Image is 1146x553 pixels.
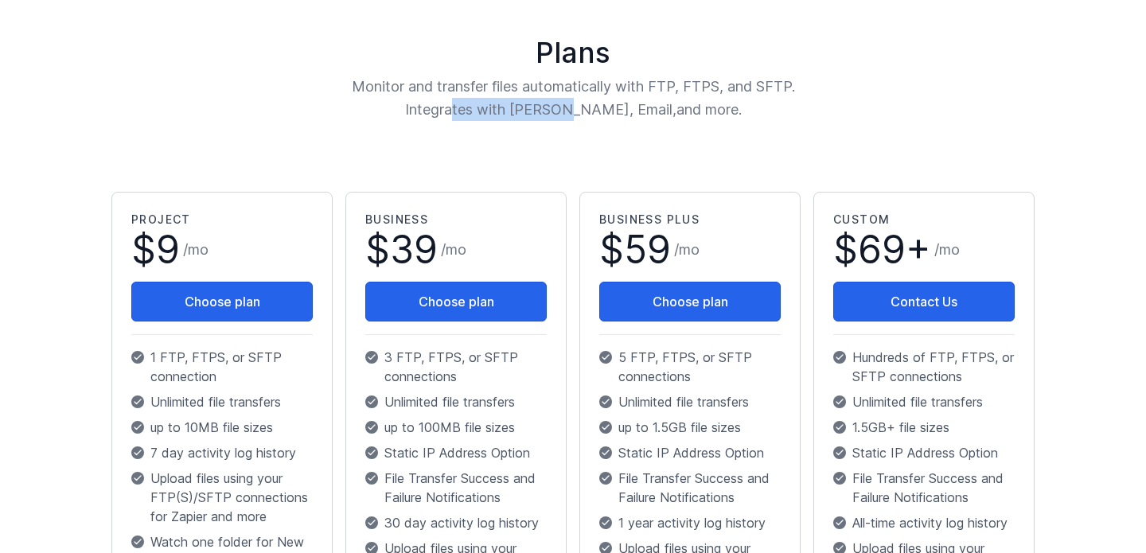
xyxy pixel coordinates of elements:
[441,239,466,261] span: /
[131,348,313,386] p: 1 FTP, FTPS, or SFTP connection
[1066,473,1127,534] iframe: Drift Widget Chat Controller
[599,212,781,228] h2: Business Plus
[833,282,1015,321] a: Contact Us
[939,241,960,258] span: mo
[131,418,313,437] p: up to 10MB file sizes
[833,443,1015,462] p: Static IP Address Option
[365,231,438,269] span: $
[105,37,1041,68] h1: Plans
[599,418,781,437] p: up to 1.5GB file sizes
[599,282,781,321] button: Choose plan
[156,226,180,273] span: 9
[599,231,671,269] span: $
[833,212,1015,228] h2: Custom
[365,443,547,462] p: Static IP Address Option
[131,212,313,228] h2: Project
[365,282,547,321] button: Choose plan
[365,418,547,437] p: up to 100MB file sizes
[934,239,960,261] span: /
[131,443,313,462] p: 7 day activity log history
[833,469,1015,507] p: File Transfer Success and Failure Notifications
[599,469,781,507] p: File Transfer Success and Failure Notifications
[446,241,466,258] span: mo
[599,392,781,411] p: Unlimited file transfers
[188,241,209,258] span: mo
[833,348,1015,386] p: Hundreds of FTP, FTPS, or SFTP connections
[599,443,781,462] p: Static IP Address Option
[674,239,700,261] span: /
[599,348,781,386] p: 5 FTP, FTPS, or SFTP connections
[365,513,547,532] p: 30 day activity log history
[679,241,700,258] span: mo
[858,226,931,273] span: 69+
[833,392,1015,411] p: Unlimited file transfers
[131,231,180,269] span: $
[131,392,313,411] p: Unlimited file transfers
[390,226,438,273] span: 39
[365,348,547,386] p: 3 FTP, FTPS, or SFTP connections
[261,75,885,122] p: Monitor and transfer files automatically with FTP, FTPS, and SFTP. Integrates with [PERSON_NAME],...
[365,392,547,411] p: Unlimited file transfers
[599,513,781,532] p: 1 year activity log history
[624,226,671,273] span: 59
[833,513,1015,532] p: All-time activity log history
[833,231,931,269] span: $
[365,469,547,507] p: File Transfer Success and Failure Notifications
[131,282,313,321] button: Choose plan
[833,418,1015,437] p: 1.5GB+ file sizes
[365,212,547,228] h2: Business
[131,469,313,526] p: Upload files using your FTP(S)/SFTP connections for Zapier and more
[183,239,209,261] span: /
